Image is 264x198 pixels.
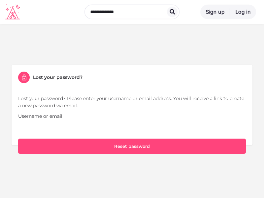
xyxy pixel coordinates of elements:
[200,5,230,19] a: Sign up
[18,95,246,109] p: Lost your password? Please enter your username or email address. You will receive a link to creat...
[230,5,256,19] a: Log in
[18,113,62,120] label: Username or email
[18,139,246,154] button: Reset password
[33,74,82,81] h5: Lost your password?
